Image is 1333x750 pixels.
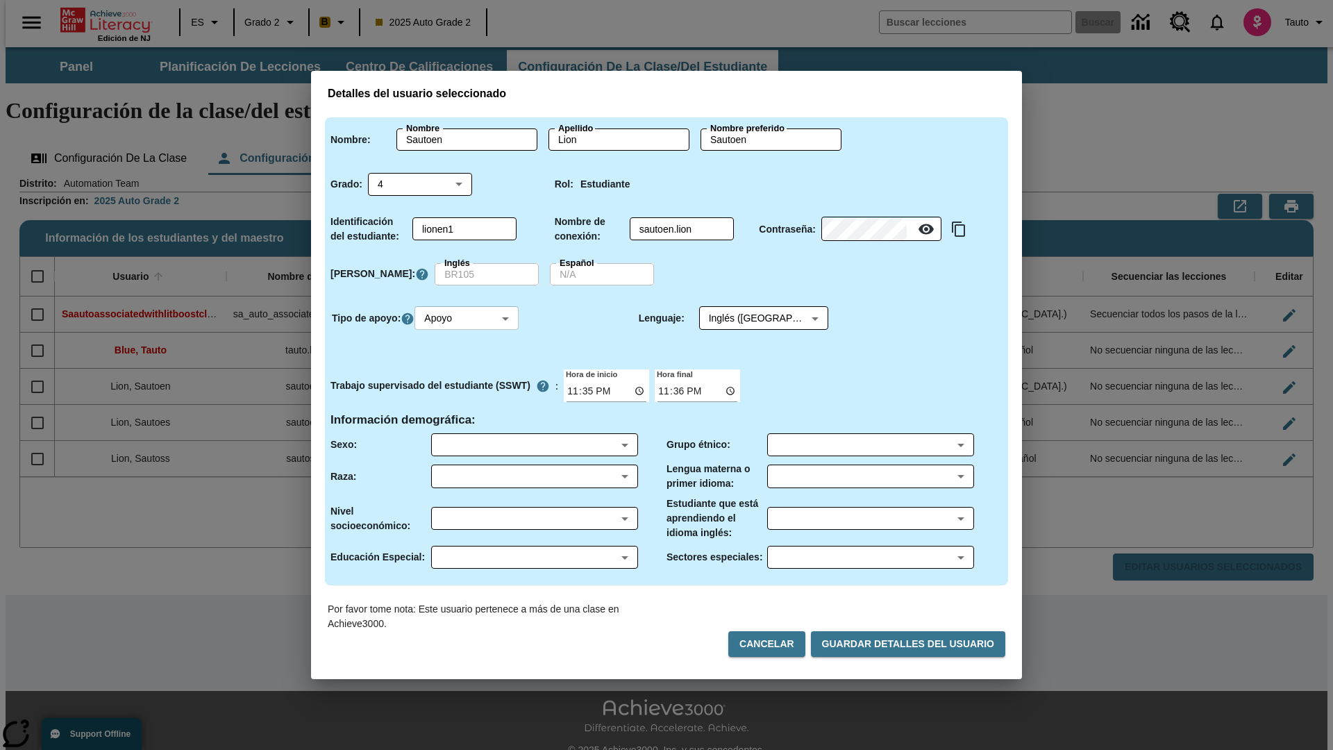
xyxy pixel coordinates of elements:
h4: Información demográfica : [330,413,476,428]
p: Sexo : [330,437,357,452]
label: Apellido [558,122,593,135]
label: Hora final [655,368,693,379]
p: Grupo étnico : [666,437,730,452]
p: Sectores especiales : [666,550,763,565]
p: Raza : [330,469,356,484]
p: Lengua materna o primer idioma : [666,462,767,491]
div: Apoyo [414,307,519,330]
div: Inglés ([GEOGRAPHIC_DATA].) [699,307,828,330]
button: Cancelar [728,631,805,657]
button: Guardar detalles del usuario [811,631,1005,657]
div: Identificación del estudiante [412,218,517,240]
div: Grado [368,173,472,196]
p: Rol : [555,177,573,192]
div: Tipo de apoyo [414,307,519,330]
p: Tipo de apoyo : [332,311,401,326]
p: Nivel socioeconómico : [330,504,431,533]
button: Copiar texto al portapapeles [947,217,971,241]
p: Estudiante que está aprendiendo el idioma inglés : [666,497,767,540]
p: Educación Especial : [330,550,425,565]
p: Nombre de conexión : [555,215,624,244]
div: Lenguaje [699,307,828,330]
label: Nombre [406,122,439,135]
div: Nombre de conexión [630,218,734,240]
label: Hora de inicio [564,368,617,379]
p: Trabajo supervisado del estudiante (SSWT) [330,378,530,393]
a: Haga clic aquí para saber más sobre Nivel Lexile, Se abrirá en una pestaña nueva. [415,267,429,281]
button: Mostrarla Contraseña [912,215,940,243]
p: Grado : [330,177,362,192]
p: Identificación del estudiante : [330,215,407,244]
div: 4 [368,173,472,196]
p: [PERSON_NAME] : [330,267,415,281]
label: Nombre preferido [710,122,785,135]
h3: Detalles del usuario seleccionado [328,87,1005,101]
button: Haga clic aquí para saber más sobre Tipo de apoyo [401,311,414,326]
p: Por favor tome nota: Este usuario pertenece a más de una clase en Achieve3000. [328,602,666,631]
div: Contraseña [821,218,941,241]
p: Lenguaje : [639,311,685,326]
button: El Tiempo Supervisado de Trabajo Estudiantil es el período durante el cual los estudiantes pueden... [530,374,555,399]
p: Contraseña : [759,222,816,237]
label: Español [560,257,594,269]
div: : [330,374,558,399]
label: Inglés [444,257,470,269]
p: Nombre : [330,133,371,147]
p: Estudiante [580,177,630,192]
